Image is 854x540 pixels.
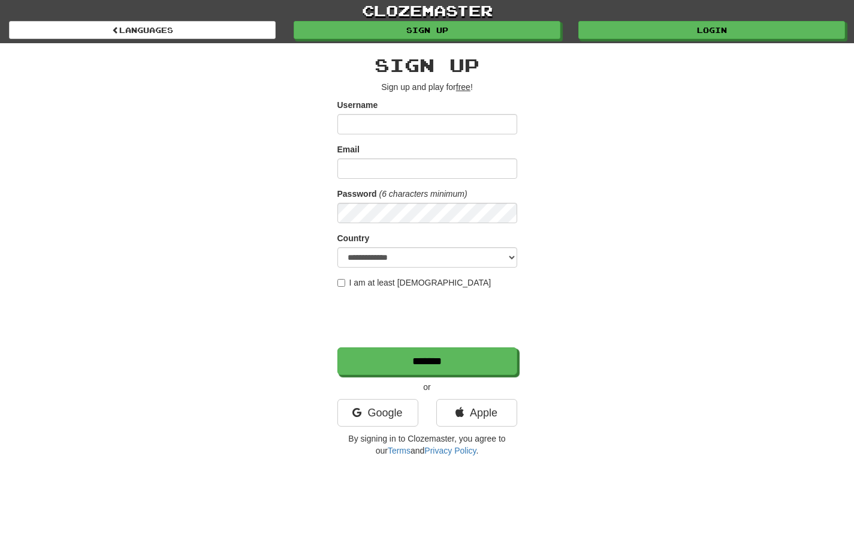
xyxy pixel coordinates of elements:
[456,82,470,92] u: free
[337,143,360,155] label: Email
[337,55,517,75] h2: Sign up
[337,277,491,289] label: I am at least [DEMOGRAPHIC_DATA]
[9,21,276,39] a: Languages
[388,446,411,455] a: Terms
[337,81,517,93] p: Sign up and play for !
[337,99,378,111] label: Username
[436,399,517,427] a: Apple
[337,232,370,244] label: Country
[379,189,467,199] em: (6 characters minimum)
[337,433,517,457] p: By signing in to Clozemaster, you agree to our and .
[424,446,476,455] a: Privacy Policy
[337,295,520,341] iframe: reCAPTCHA
[337,381,517,393] p: or
[294,21,560,39] a: Sign up
[337,399,418,427] a: Google
[337,188,377,200] label: Password
[578,21,845,39] a: Login
[337,279,345,287] input: I am at least [DEMOGRAPHIC_DATA]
